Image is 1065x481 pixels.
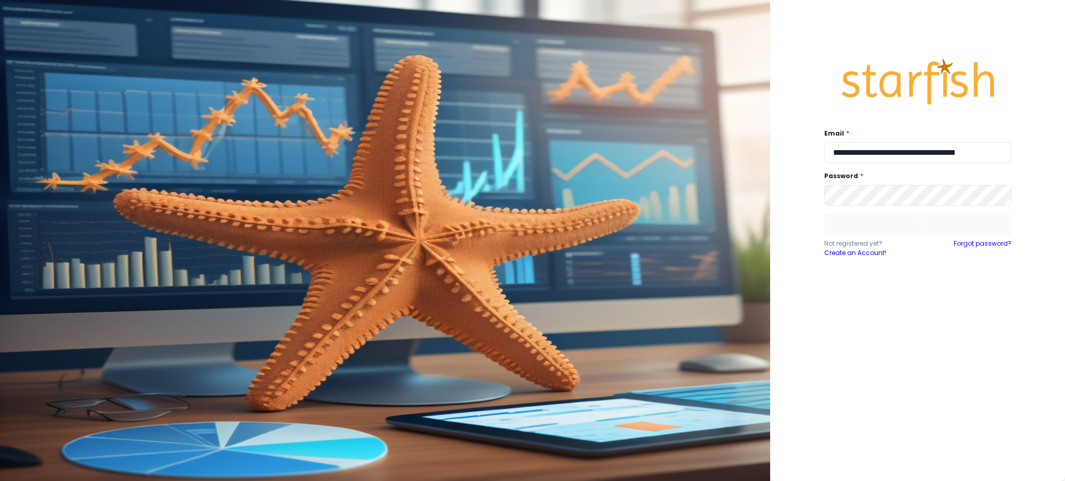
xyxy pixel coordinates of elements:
[954,239,1011,258] a: Forgot password?
[824,129,1005,138] label: Email
[824,239,918,248] p: Not registered yet?
[824,171,1005,181] label: Password
[840,49,996,114] img: Logo.42cb71d561138c82c4ab.png
[824,248,918,258] a: Create an Account!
